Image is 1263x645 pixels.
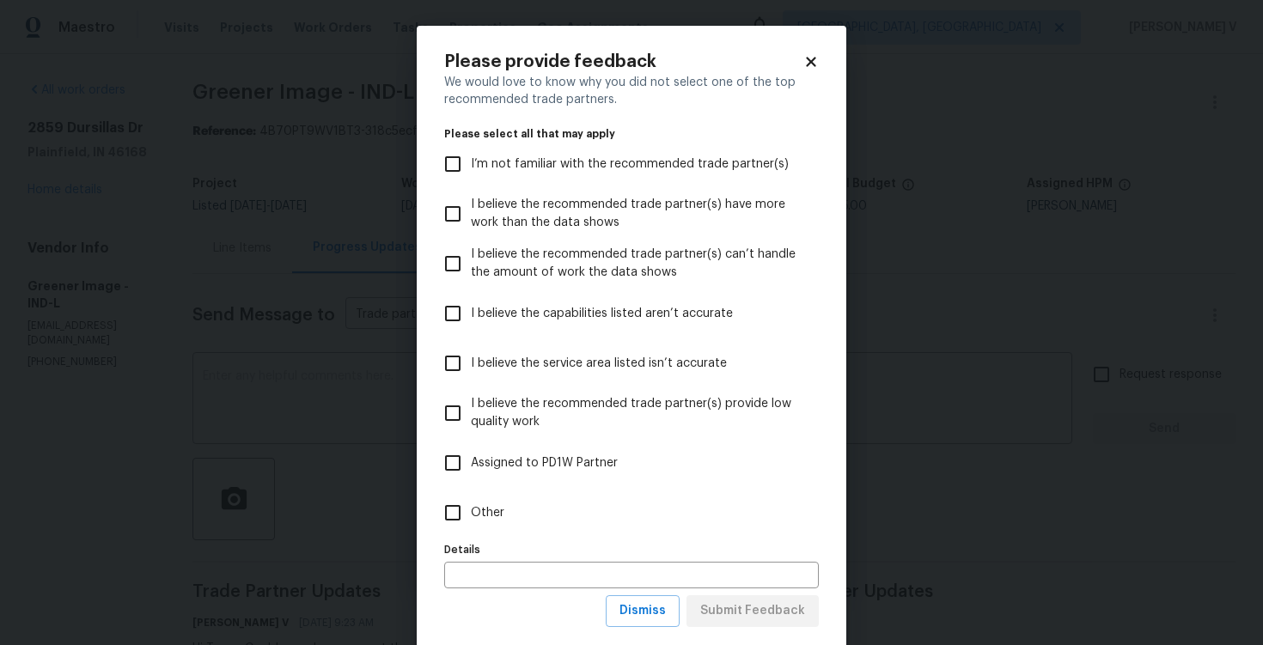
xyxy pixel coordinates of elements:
[471,454,618,472] span: Assigned to PD1W Partner
[606,595,680,627] button: Dismiss
[444,74,819,108] div: We would love to know why you did not select one of the top recommended trade partners.
[444,129,819,139] legend: Please select all that may apply
[471,305,733,323] span: I believe the capabilities listed aren’t accurate
[471,246,805,282] span: I believe the recommended trade partner(s) can’t handle the amount of work the data shows
[471,155,789,173] span: I’m not familiar with the recommended trade partner(s)
[619,600,666,622] span: Dismiss
[444,545,819,555] label: Details
[471,355,727,373] span: I believe the service area listed isn’t accurate
[471,504,504,522] span: Other
[471,196,805,232] span: I believe the recommended trade partner(s) have more work than the data shows
[471,395,805,431] span: I believe the recommended trade partner(s) provide low quality work
[444,53,803,70] h2: Please provide feedback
